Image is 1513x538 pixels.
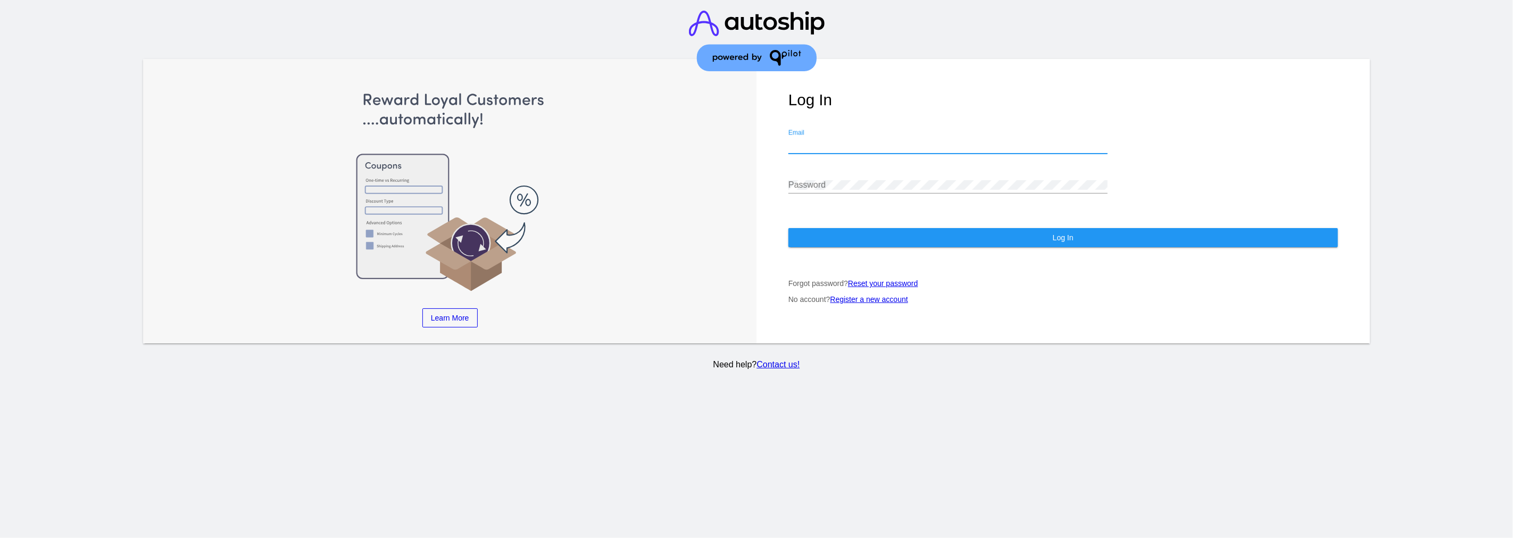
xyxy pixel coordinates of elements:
p: Need help? [142,360,1372,369]
span: Log In [1053,233,1074,242]
a: Reset your password [848,279,918,288]
input: Email [788,140,1108,150]
a: Learn More [422,308,478,327]
span: Learn More [431,314,469,322]
p: No account? [788,295,1338,304]
a: Register a new account [830,295,908,304]
p: Forgot password? [788,279,1338,288]
h1: Log In [788,91,1338,109]
img: Apply Coupons Automatically to Scheduled Orders with QPilot [175,91,725,293]
button: Log In [788,228,1338,247]
a: Contact us! [756,360,800,369]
